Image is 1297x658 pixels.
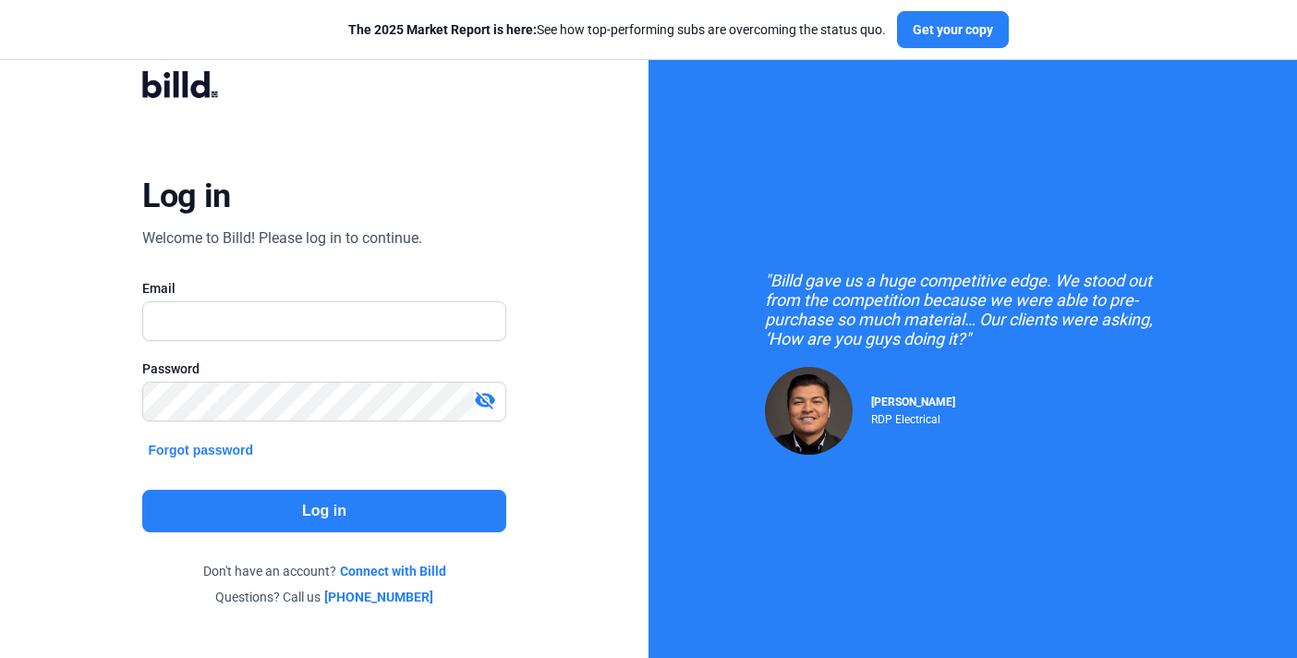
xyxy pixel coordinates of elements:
[340,562,446,580] a: Connect with Billd
[765,367,853,455] img: Raul Pacheco
[142,227,422,250] div: Welcome to Billd! Please log in to continue.
[871,396,955,408] span: [PERSON_NAME]
[142,588,505,606] div: Questions? Call us
[324,588,433,606] a: [PHONE_NUMBER]
[348,22,537,37] span: The 2025 Market Report is here:
[348,20,886,39] div: See how top-performing subs are overcoming the status quo.
[765,271,1181,348] div: "Billd gave us a huge competitive edge. We stood out from the competition because we were able to...
[474,389,496,411] mat-icon: visibility_off
[142,359,505,378] div: Password
[142,440,259,460] button: Forgot password
[142,490,505,532] button: Log in
[142,562,505,580] div: Don't have an account?
[142,176,230,216] div: Log in
[142,279,505,298] div: Email
[897,11,1009,48] button: Get your copy
[871,408,955,426] div: RDP Electrical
